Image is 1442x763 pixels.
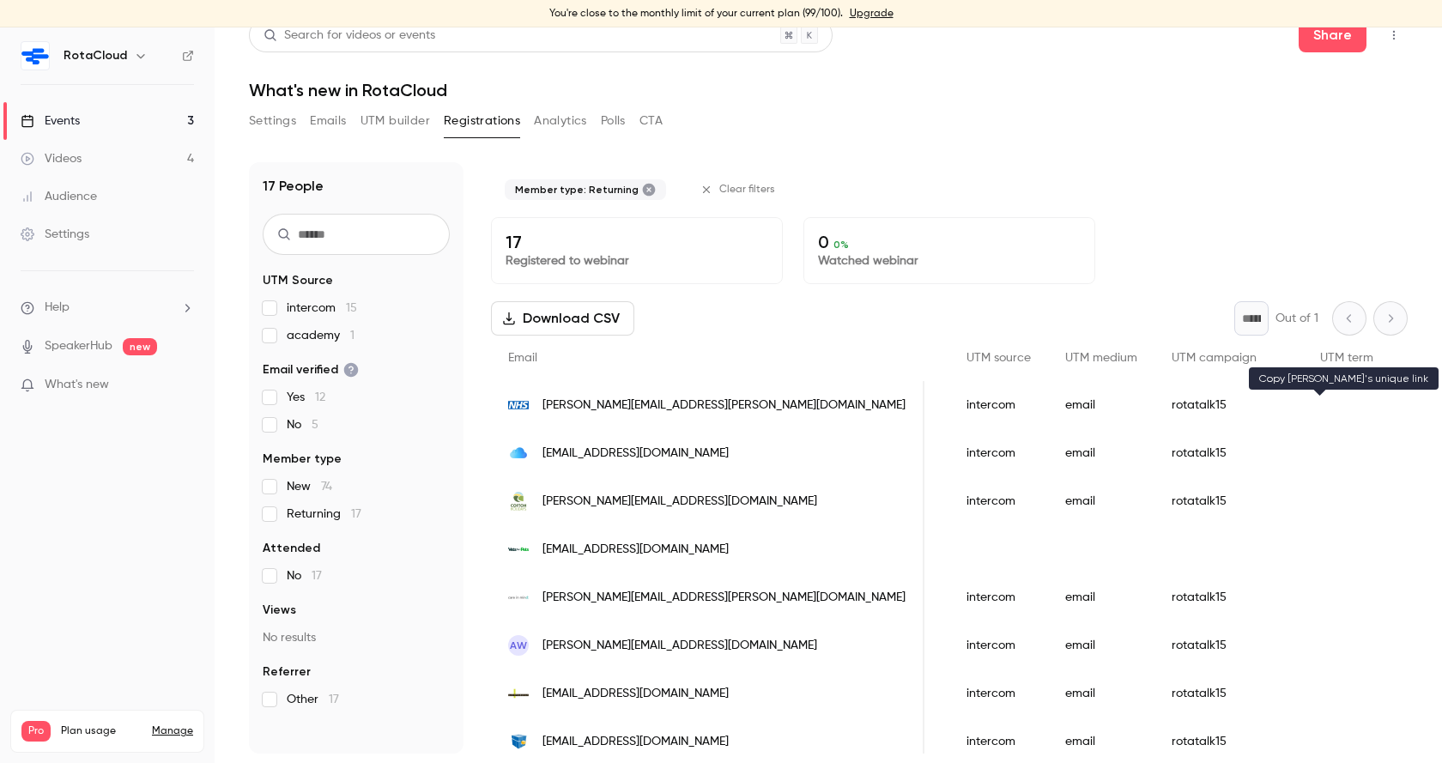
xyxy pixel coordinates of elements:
span: Other [287,691,339,708]
span: Attended [263,540,320,557]
button: CTA [639,107,663,135]
p: 0 [818,232,1081,252]
span: No [287,567,322,584]
span: What's new [45,376,109,394]
span: Email verified [263,361,359,378]
button: Emails [310,107,346,135]
div: rotatalk15 [1154,573,1303,621]
span: 5 [312,419,318,431]
span: UTM Source [263,272,333,289]
a: Upgrade [850,7,894,21]
span: Yes [287,389,325,406]
p: Registered to webinar [506,252,768,269]
div: intercom [949,477,1048,525]
div: rotatalk15 [1154,477,1303,525]
button: Remove "Returning member" from selected filters [642,183,656,197]
p: Watched webinar [818,252,1081,269]
span: new [123,338,157,355]
span: UTM term [1320,352,1373,364]
span: New [287,478,332,495]
img: RotaCloud [21,42,49,70]
span: Clear filters [719,183,775,197]
div: rotatalk15 [1154,669,1303,718]
span: 17 [312,570,322,582]
div: Events [21,112,80,130]
button: Download CSV [491,301,634,336]
div: intercom [949,669,1048,718]
div: email [1048,429,1154,477]
span: UTM source [966,352,1031,364]
div: Search for videos or events [264,27,435,45]
button: Clear filters [694,176,785,203]
span: UTM medium [1065,352,1137,364]
span: Pro [21,721,51,742]
a: Manage [152,724,193,738]
span: 17 [351,508,361,520]
a: SpeakerHub [45,337,112,355]
img: coftonholidays.co.uk [508,491,529,512]
div: rotatalk15 [1154,381,1303,429]
span: Member type: Returning [515,183,639,197]
section: facet-groups [263,272,450,708]
span: [EMAIL_ADDRESS][DOMAIN_NAME] [542,541,729,559]
img: innerspacesuk.co.uk [508,731,529,752]
span: 17 [329,693,339,705]
div: email [1048,669,1154,718]
span: academy [287,327,354,344]
p: 17 [506,232,768,252]
span: [PERSON_NAME][EMAIL_ADDRESS][DOMAIN_NAME] [542,637,817,655]
span: [EMAIL_ADDRESS][DOMAIN_NAME] [542,685,729,703]
div: email [1048,621,1154,669]
button: UTM builder [360,107,430,135]
button: Registrations [444,107,520,135]
span: 1 [350,330,354,342]
span: [PERSON_NAME][EMAIL_ADDRESS][PERSON_NAME][DOMAIN_NAME] [542,397,906,415]
span: No [287,416,318,433]
p: No results [263,629,450,646]
span: [PERSON_NAME][EMAIL_ADDRESS][PERSON_NAME][DOMAIN_NAME] [542,589,906,607]
span: 12 [315,391,325,403]
div: email [1048,381,1154,429]
div: Videos [21,150,82,167]
span: Views [263,602,296,619]
div: rotatalk15 [1154,429,1303,477]
div: intercom [949,429,1048,477]
div: rotatalk15 [1154,621,1303,669]
div: Audience [21,188,97,205]
span: Member type [263,451,342,468]
span: Plan usage [61,724,142,738]
button: Polls [601,107,626,135]
p: Out of 1 [1275,310,1318,327]
div: email [1048,477,1154,525]
h6: RotaCloud [64,47,127,64]
button: Share [1299,18,1366,52]
button: Settings [249,107,296,135]
h1: What's new in RotaCloud [249,80,1408,100]
button: Analytics [534,107,587,135]
img: vets4pets.com [508,548,529,551]
span: 15 [346,302,357,314]
span: AW [510,638,527,653]
img: nhs.net [508,395,529,415]
span: [PERSON_NAME][EMAIL_ADDRESS][DOMAIN_NAME] [542,493,817,511]
img: me.com [508,443,529,463]
img: citypharmacy.ie [508,683,529,704]
div: intercom [949,621,1048,669]
span: Referrer [263,663,311,681]
img: careinmind.com [508,587,529,608]
h1: 17 People [263,176,324,197]
span: Email [508,352,537,364]
span: Help [45,299,70,317]
span: UTM campaign [1172,352,1257,364]
div: intercom [949,573,1048,621]
div: Settings [21,226,89,243]
span: 0 % [833,239,849,251]
span: [EMAIL_ADDRESS][DOMAIN_NAME] [542,733,729,751]
li: help-dropdown-opener [21,299,194,317]
div: email [1048,573,1154,621]
span: intercom [287,300,357,317]
span: 74 [321,481,332,493]
div: intercom [949,381,1048,429]
span: [EMAIL_ADDRESS][DOMAIN_NAME] [542,445,729,463]
span: Returning [287,506,361,523]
